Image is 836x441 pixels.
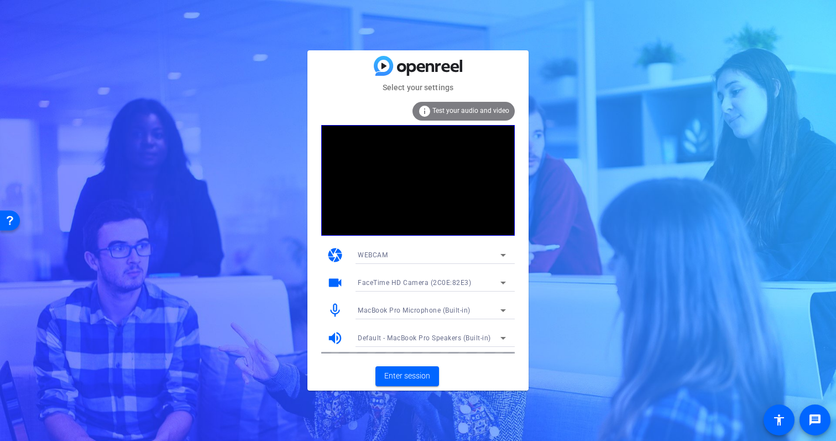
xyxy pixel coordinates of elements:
[384,370,430,382] span: Enter session
[808,413,822,427] mat-icon: message
[327,274,343,291] mat-icon: videocam
[374,56,462,75] img: blue-gradient.svg
[358,279,471,287] span: FaceTime HD Camera (2C0E:82E3)
[307,81,529,94] mat-card-subtitle: Select your settings
[358,334,491,342] span: Default - MacBook Pro Speakers (Built-in)
[358,251,388,259] span: WEBCAM
[418,105,431,118] mat-icon: info
[432,107,509,115] span: Test your audio and video
[772,413,786,427] mat-icon: accessibility
[327,247,343,263] mat-icon: camera
[375,366,439,386] button: Enter session
[327,330,343,346] mat-icon: volume_up
[327,302,343,319] mat-icon: mic_none
[358,307,471,314] span: MacBook Pro Microphone (Built-in)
